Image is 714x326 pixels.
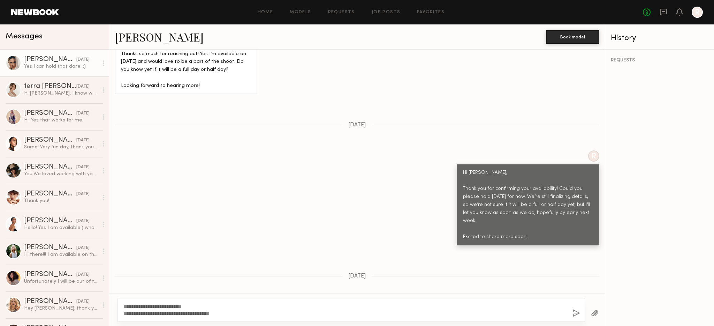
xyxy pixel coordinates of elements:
[6,32,43,40] span: Messages
[546,34,599,39] a: Book model
[76,57,90,63] div: [DATE]
[328,10,355,15] a: Requests
[76,245,90,251] div: [DATE]
[546,30,599,44] button: Book model
[76,298,90,305] div: [DATE]
[24,56,76,63] div: [PERSON_NAME]
[76,218,90,224] div: [DATE]
[24,278,98,285] div: Unfortunately I will be out of town i’m going on a family trip to [GEOGRAPHIC_DATA] then. Otherwi...
[76,137,90,144] div: [DATE]
[692,7,703,18] a: R
[417,10,445,15] a: Favorites
[290,10,311,15] a: Models
[24,110,76,117] div: [PERSON_NAME]
[24,298,76,305] div: [PERSON_NAME]
[24,144,98,150] div: Same! Very fun day, thank you again
[115,29,204,44] a: [PERSON_NAME]
[24,198,98,204] div: Thank you!
[24,251,98,258] div: Hi there!!! I am available on the [DATE] to shoot. :)
[24,171,98,177] div: You: We loved working with you! xx
[258,10,273,15] a: Home
[24,244,76,251] div: [PERSON_NAME]
[24,164,76,171] div: [PERSON_NAME]
[463,169,593,241] div: Hi [PERSON_NAME], Thank you for confirming your availability! Could you please hold [DATE] for no...
[611,58,708,63] div: REQUESTS
[24,83,76,90] div: terra [PERSON_NAME]
[76,191,90,198] div: [DATE]
[76,164,90,171] div: [DATE]
[121,34,251,90] div: Hi [PERSON_NAME], Thanks so much for reaching out! Yes I’m available on [DATE] and would love to ...
[348,122,366,128] span: [DATE]
[24,90,98,97] div: Hi [PERSON_NAME], I know we have been in discussion over text but I wanted to follow up here so e...
[24,117,98,124] div: Hi! Yes that works for me.
[348,273,366,279] span: [DATE]
[76,83,90,90] div: [DATE]
[76,110,90,117] div: [DATE]
[24,305,98,312] div: Hey [PERSON_NAME], thank you so much for reaching out. Yes, I’m available and would love to work ...
[372,10,401,15] a: Job Posts
[611,34,708,42] div: History
[24,191,76,198] div: [PERSON_NAME]
[24,271,76,278] div: [PERSON_NAME]
[24,137,76,144] div: [PERSON_NAME]
[24,63,98,70] div: Yes I can hold that date. :)
[24,224,98,231] div: Hello! Yes I am available:) what is the rate ?
[76,272,90,278] div: [DATE]
[24,217,76,224] div: [PERSON_NAME]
